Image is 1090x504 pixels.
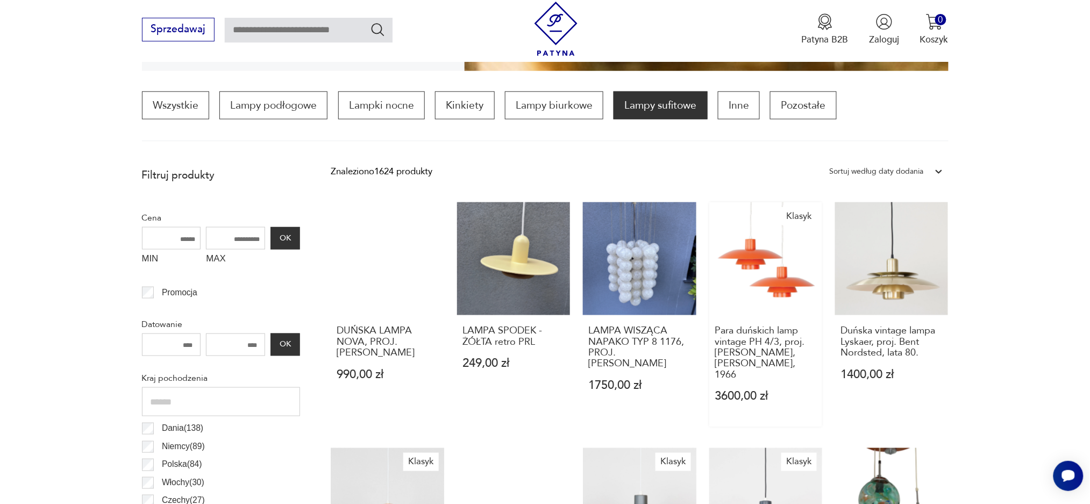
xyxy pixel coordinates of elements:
[920,13,949,46] button: 0Koszyk
[1053,461,1084,491] iframe: Smartsupp widget button
[142,168,300,182] p: Filtruj produkty
[462,358,564,369] p: 249,00 zł
[142,371,300,385] p: Kraj pochodzenia
[162,286,197,300] p: Promocja
[770,91,836,119] a: Pozostałe
[920,33,949,46] p: Koszyk
[802,13,849,46] a: Ikona medaluPatyna B2B
[338,91,425,119] a: Lampki nocne
[841,325,943,358] h3: Duńska vintage lampa Lyskaer, proj. Bent Nordsted, lata 80.
[270,333,300,356] button: OK
[589,325,690,370] h3: LAMPA WISZĄCA NAPAKO TYP 8 1176, PROJ. [PERSON_NAME]
[142,211,300,225] p: Cena
[926,13,943,30] img: Ikona koszyka
[709,202,822,428] a: KlasykPara duńskich lamp vintage PH 4/3, proj. Poul Henningsen, Louis Poulsen, 1966Para duńskich ...
[162,458,202,472] p: Polska ( 84 )
[337,325,438,358] h3: DUŃSKA LAMPA NOVA, PROJ. [PERSON_NAME]
[817,13,833,30] img: Ikona medalu
[589,380,690,391] p: 1750,00 zł
[715,391,816,402] p: 3600,00 zł
[162,476,204,490] p: Włochy ( 30 )
[142,91,209,119] a: Wszystkie
[462,325,564,347] h3: LAMPA SPODEK - ŻÓŁTA retro PRL
[802,33,849,46] p: Patyna B2B
[830,165,924,179] div: Sortuj według daty dodania
[802,13,849,46] button: Patyna B2B
[841,369,943,380] p: 1400,00 zł
[435,91,494,119] a: Kinkiety
[370,22,386,37] button: Szukaj
[935,14,946,25] div: 0
[505,91,603,119] a: Lampy biurkowe
[583,202,696,428] a: LAMPA WISZĄCA NAPAKO TYP 8 1176, PROJ. JOSEF HŮRKALAMPA WISZĄCA NAPAKO TYP 8 1176, PROJ. [PERSON_...
[529,2,583,56] img: Patyna - sklep z meblami i dekoracjami vintage
[337,369,438,380] p: 990,00 zł
[142,317,300,331] p: Datowanie
[162,422,203,436] p: Dania ( 138 )
[142,18,215,41] button: Sprzedawaj
[162,440,205,454] p: Niemcy ( 89 )
[835,202,948,428] a: Duńska vintage lampa Lyskaer, proj. Bent Nordsted, lata 80.Duńska vintage lampa Lyskaer, proj. Be...
[869,33,899,46] p: Zaloguj
[614,91,707,119] a: Lampy sufitowe
[718,91,760,119] a: Inne
[270,227,300,250] button: OK
[457,202,570,428] a: LAMPA SPODEK - ŻÓŁTA retro PRLLAMPA SPODEK - ŻÓŁTA retro PRL249,00 zł
[219,91,327,119] a: Lampy podłogowe
[876,13,893,30] img: Ikonka użytkownika
[206,250,265,270] label: MAX
[715,325,816,380] h3: Para duńskich lamp vintage PH 4/3, proj. [PERSON_NAME], [PERSON_NAME], 1966
[142,250,201,270] label: MIN
[869,13,899,46] button: Zaloguj
[331,165,432,179] div: Znaleziono 1624 produkty
[331,202,444,428] a: DUŃSKA LAMPA NOVA, PROJ. JO HAMMERBORGDUŃSKA LAMPA NOVA, PROJ. [PERSON_NAME]990,00 zł
[142,26,215,34] a: Sprzedawaj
